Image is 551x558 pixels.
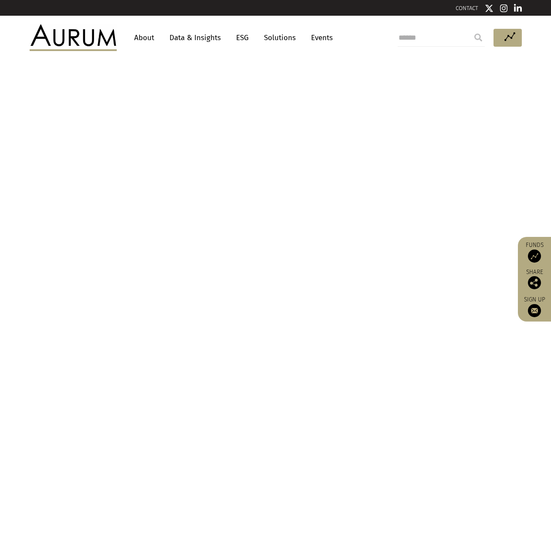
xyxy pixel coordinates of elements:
[500,4,508,13] img: Instagram icon
[30,24,117,51] img: Aurum
[514,4,522,13] img: Linkedin icon
[307,30,333,46] a: Events
[260,30,300,46] a: Solutions
[528,250,541,263] img: Access Funds
[485,4,494,13] img: Twitter icon
[522,269,547,289] div: Share
[130,30,159,46] a: About
[528,304,541,317] img: Sign up to our newsletter
[232,30,253,46] a: ESG
[522,241,547,263] a: Funds
[470,29,487,46] input: Submit
[165,30,225,46] a: Data & Insights
[522,296,547,317] a: Sign up
[456,5,478,11] a: CONTACT
[528,276,541,289] img: Share this post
